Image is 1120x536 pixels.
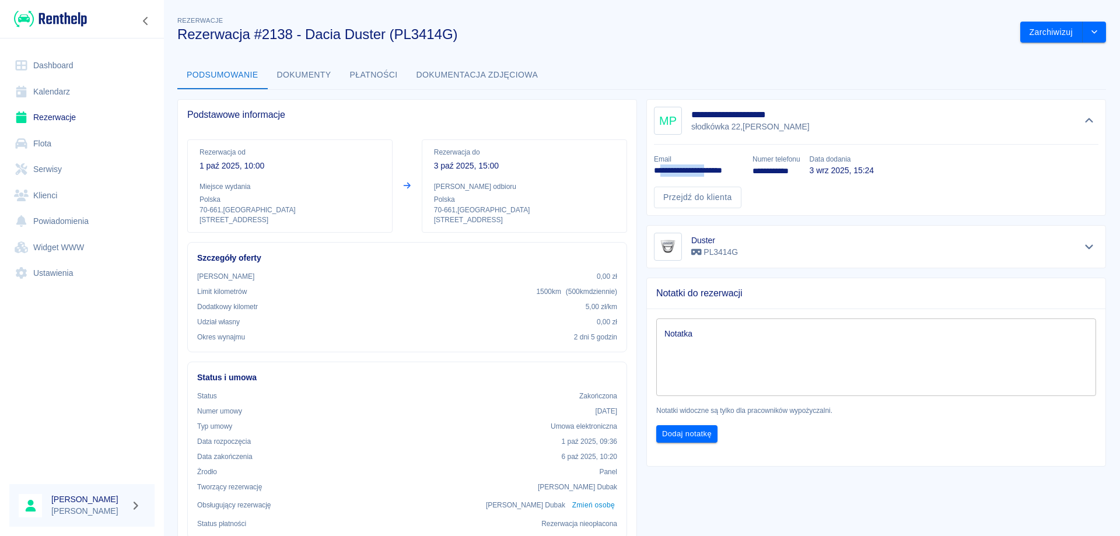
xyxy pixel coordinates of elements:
[654,187,741,208] a: Przejdź do klienta
[656,405,1096,416] p: Notatki widoczne są tylko dla pracowników wypożyczalni.
[691,234,738,246] h6: Duster
[197,467,217,477] p: Żrodło
[434,160,615,172] p: 3 paź 2025, 15:00
[177,61,268,89] button: Podsumowanie
[199,181,380,192] p: Miejsce wydania
[541,519,617,529] p: Rezerwacja nieopłacona
[51,505,126,517] p: [PERSON_NAME]
[538,482,617,492] p: [PERSON_NAME] Dubak
[570,497,617,514] button: Zmień osobę
[197,421,232,432] p: Typ umowy
[197,406,242,416] p: Numer umowy
[1020,22,1083,43] button: Zarchiwizuj
[137,13,155,29] button: Zwiń nawigację
[656,425,717,443] button: Dodaj notatkę
[9,183,155,209] a: Klienci
[197,332,245,342] p: Okres wynajmu
[656,235,680,258] img: Image
[9,156,155,183] a: Serwisy
[197,302,258,312] p: Dodatkowy kilometr
[691,246,738,258] p: PL3414G
[197,271,254,282] p: [PERSON_NAME]
[407,61,548,89] button: Dokumentacja zdjęciowa
[434,147,615,157] p: Rezerwacja do
[434,181,615,192] p: [PERSON_NAME] odbioru
[199,205,380,215] p: 70-661 , [GEOGRAPHIC_DATA]
[810,164,874,177] p: 3 wrz 2025, 15:24
[566,288,617,296] span: ( 500 km dziennie )
[268,61,341,89] button: Dokumenty
[597,317,617,327] p: 0,00 zł
[1080,239,1099,255] button: Pokaż szczegóły
[197,317,240,327] p: Udział własny
[597,271,617,282] p: 0,00 zł
[9,104,155,131] a: Rezerwacje
[197,451,253,462] p: Data zakończenia
[562,436,617,447] p: 1 paź 2025, 09:36
[9,260,155,286] a: Ustawienia
[656,288,1096,299] span: Notatki do rezerwacji
[654,107,682,135] div: MP
[197,252,617,264] h6: Szczegóły oferty
[586,302,617,312] p: 5,00 zł /km
[177,17,223,24] span: Rezerwacje
[9,234,155,261] a: Widget WWW
[197,372,617,384] h6: Status i umowa
[810,154,874,164] p: Data dodania
[434,205,615,215] p: 70-661 , [GEOGRAPHIC_DATA]
[341,61,407,89] button: Płatności
[1080,113,1099,129] button: Ukryj szczegóły
[9,52,155,79] a: Dashboard
[177,26,1011,43] h3: Rezerwacja #2138 - Dacia Duster (PL3414G)
[574,332,617,342] p: 2 dni 5 godzin
[434,194,615,205] p: Polska
[197,391,217,401] p: Status
[434,215,615,225] p: [STREET_ADDRESS]
[9,79,155,105] a: Kalendarz
[551,421,617,432] p: Umowa elektroniczna
[654,154,743,164] p: Email
[9,131,155,157] a: Flota
[197,500,271,510] p: Obsługujący rezerwację
[199,160,380,172] p: 1 paź 2025, 10:00
[199,215,380,225] p: [STREET_ADDRESS]
[600,467,618,477] p: Panel
[579,391,617,401] p: Zakończona
[199,194,380,205] p: Polska
[14,9,87,29] img: Renthelp logo
[197,482,262,492] p: Tworzący rezerwację
[187,109,627,121] span: Podstawowe informacje
[197,519,246,529] p: Status płatności
[486,500,565,510] p: [PERSON_NAME] Dubak
[595,406,617,416] p: [DATE]
[197,436,251,447] p: Data rozpoczęcia
[691,121,810,133] p: słodkówka 22 , [PERSON_NAME]
[752,154,800,164] p: Numer telefonu
[536,286,617,297] p: 1500 km
[1083,22,1106,43] button: drop-down
[197,286,247,297] p: Limit kilometrów
[9,208,155,234] a: Powiadomienia
[562,451,617,462] p: 6 paź 2025, 10:20
[199,147,380,157] p: Rezerwacja od
[51,493,126,505] h6: [PERSON_NAME]
[9,9,87,29] a: Renthelp logo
